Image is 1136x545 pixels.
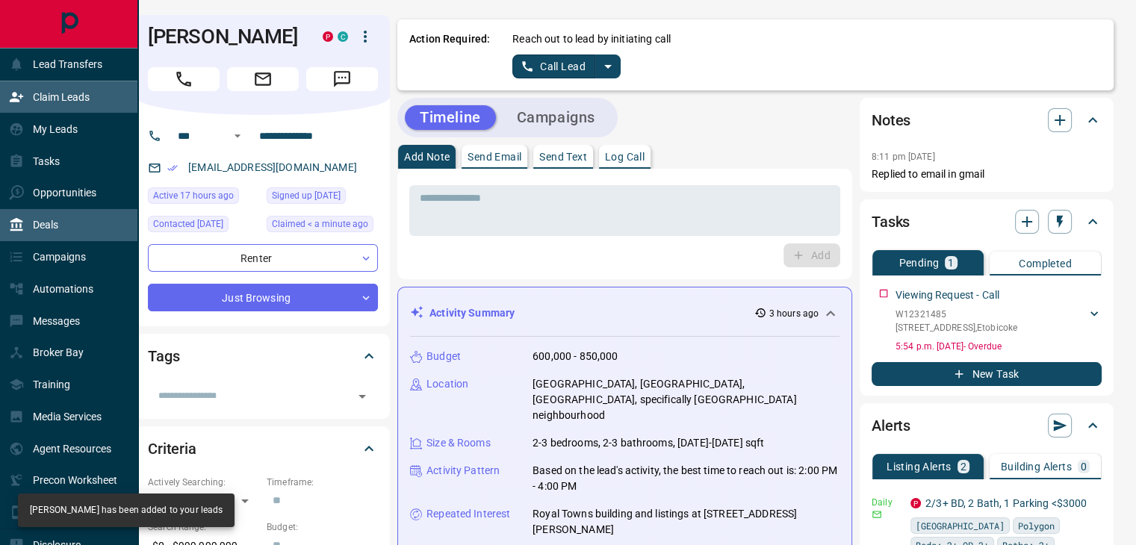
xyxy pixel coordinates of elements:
[896,321,1017,334] p: [STREET_ADDRESS] , Etobicoke
[872,509,882,520] svg: Email
[148,244,378,272] div: Renter
[1019,258,1072,269] p: Completed
[1001,461,1072,472] p: Building Alerts
[426,349,461,364] p: Budget
[167,163,178,173] svg: Email Verified
[512,31,671,47] p: Reach out to lead by initiating call
[872,166,1102,182] p: Replied to email in gmail
[533,435,764,451] p: 2-3 bedrooms, 2-3 bathrooms, [DATE]-[DATE] sqft
[148,476,259,489] p: Actively Searching:
[872,414,910,437] h2: Alerts
[872,152,935,162] p: 8:11 pm [DATE]
[539,152,587,162] p: Send Text
[533,376,839,423] p: [GEOGRAPHIC_DATA], [GEOGRAPHIC_DATA], [GEOGRAPHIC_DATA], specifically [GEOGRAPHIC_DATA] neighbour...
[1018,518,1055,533] span: Polygon
[272,217,368,231] span: Claimed < a minute ago
[896,340,1102,353] p: 5:54 p.m. [DATE] - Overdue
[512,54,621,78] div: split button
[188,161,357,173] a: [EMAIL_ADDRESS][DOMAIN_NAME]
[872,408,1102,443] div: Alerts
[148,437,196,461] h2: Criteria
[872,108,910,132] h2: Notes
[267,187,378,208] div: Wed Aug 17 2022
[872,496,901,509] p: Daily
[409,31,490,78] p: Action Required:
[148,187,259,208] div: Mon Aug 18 2025
[872,204,1102,240] div: Tasks
[404,152,450,162] p: Add Note
[267,520,378,534] p: Budget:
[872,210,910,234] h2: Tasks
[267,216,378,237] div: Mon Aug 18 2025
[896,287,999,303] p: Viewing Request - Call
[916,518,1005,533] span: [GEOGRAPHIC_DATA]
[148,67,220,91] span: Call
[352,386,373,407] button: Open
[605,152,645,162] p: Log Call
[872,102,1102,138] div: Notes
[272,188,341,203] span: Signed up [DATE]
[426,376,468,392] p: Location
[426,435,491,451] p: Size & Rooms
[426,506,510,522] p: Repeated Interest
[872,362,1102,386] button: New Task
[410,299,839,327] div: Activity Summary3 hours ago
[426,463,500,479] p: Activity Pattern
[148,344,179,368] h2: Tags
[227,67,299,91] span: Email
[769,307,819,320] p: 3 hours ago
[512,54,595,78] button: Call Lead
[306,67,378,91] span: Message
[533,506,839,538] p: Royal Towns building and listings at [STREET_ADDRESS][PERSON_NAME]
[429,305,515,321] p: Activity Summary
[153,217,223,231] span: Contacted [DATE]
[948,258,954,268] p: 1
[468,152,521,162] p: Send Email
[267,476,378,489] p: Timeframe:
[148,338,378,374] div: Tags
[338,31,348,42] div: condos.ca
[533,463,839,494] p: Based on the lead's activity, the best time to reach out is: 2:00 PM - 4:00 PM
[910,498,921,508] div: property.ca
[1081,461,1087,472] p: 0
[148,216,259,237] div: Thu Aug 07 2025
[533,349,618,364] p: 600,000 - 850,000
[960,461,966,472] p: 2
[887,461,952,472] p: Listing Alerts
[323,31,333,42] div: property.ca
[896,308,1017,321] p: W12321485
[148,431,378,467] div: Criteria
[153,188,234,203] span: Active 17 hours ago
[405,105,496,130] button: Timeline
[30,498,223,523] div: [PERSON_NAME] has been added to your leads
[925,497,1087,509] a: 2/3+ BD, 2 Bath, 1 Parking <$3000
[148,25,300,49] h1: [PERSON_NAME]
[502,105,610,130] button: Campaigns
[898,258,939,268] p: Pending
[896,305,1102,337] div: W12321485[STREET_ADDRESS],Etobicoke
[229,127,246,145] button: Open
[148,284,378,311] div: Just Browsing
